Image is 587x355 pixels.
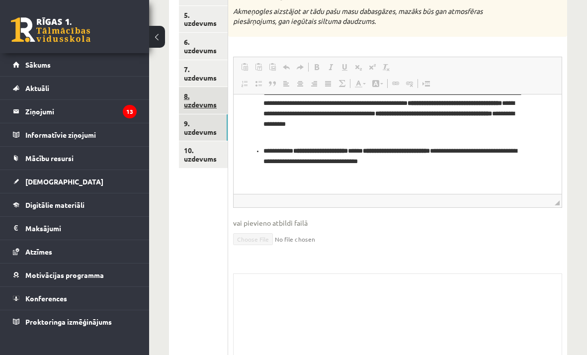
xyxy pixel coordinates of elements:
[13,147,137,170] a: Mācību resursi
[234,94,562,194] iframe: Визуальный текстовый редактор, wiswyg-editor-user-answer-69838148717400
[25,270,104,279] span: Motivācijas programma
[25,217,137,240] legend: Maksājumi
[123,105,137,118] i: 13
[25,100,137,123] legend: Ziņojumi
[13,53,137,76] a: Sākums
[233,218,562,228] span: vai pievieno atbildi failā
[238,61,252,74] a: Вставить (⌘+V)
[369,77,386,90] a: Цвет фона
[25,84,49,92] span: Aktuāli
[293,77,307,90] a: По центру
[335,77,349,90] a: Математика
[252,61,265,74] a: Вставить только текст (⌘+⇧+V)
[13,123,137,146] a: Informatīvie ziņojumi
[13,264,137,286] a: Motivācijas programma
[13,77,137,99] a: Aktuāli
[279,61,293,74] a: Отменить (⌘+Z)
[25,60,51,69] span: Sākums
[25,294,67,303] span: Konferences
[351,77,369,90] a: Цвет текста
[179,87,228,114] a: 8. uzdevums
[179,141,228,168] a: 10. uzdevums
[321,77,335,90] a: По ширине
[25,177,103,186] span: [DEMOGRAPHIC_DATA]
[25,200,84,209] span: Digitālie materiāli
[265,61,279,74] a: Вставить из Word
[419,77,433,90] a: Вставить разрыв страницы для печати
[179,60,228,87] a: 7. uzdevums
[279,77,293,90] a: По левому краю
[13,240,137,263] a: Atzīmes
[25,317,112,326] span: Proktoringa izmēģinājums
[293,61,307,74] a: Повторить (⌘+Y)
[365,61,379,74] a: Надстрочный индекс
[337,61,351,74] a: Подчеркнутый (⌘+U)
[13,100,137,123] a: Ziņojumi13
[238,77,252,90] a: Вставить / удалить нумерованный список
[379,61,393,74] a: Убрать форматирование
[25,247,52,256] span: Atzīmes
[13,193,137,216] a: Digitālie materiāli
[11,17,90,42] a: Rīgas 1. Tālmācības vidusskola
[265,77,279,90] a: Цитата
[25,154,74,163] span: Mācību resursi
[25,123,137,146] legend: Informatīvie ziņojumi
[324,61,337,74] a: Курсив (⌘+I)
[555,200,560,205] span: Перетащите для изменения размера
[310,61,324,74] a: Полужирный (⌘+B)
[351,61,365,74] a: Подстрочный индекс
[389,77,403,90] a: Вставить/Редактировать ссылку (⌘+K)
[233,6,483,25] em: Akmeņogles aizstājot ar tādu pašu masu dabasgāzes, mazāks būs gan atmosfēras piesārņojums, gan ie...
[13,310,137,333] a: Proktoringa izmēģinājums
[13,287,137,310] a: Konferences
[179,114,228,141] a: 9. uzdevums
[13,170,137,193] a: [DEMOGRAPHIC_DATA]
[179,6,228,33] a: 5. uzdevums
[13,217,137,240] a: Maksājumi
[179,33,228,60] a: 6. uzdevums
[307,77,321,90] a: По правому краю
[252,77,265,90] a: Вставить / удалить маркированный список
[403,77,417,90] a: Убрать ссылку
